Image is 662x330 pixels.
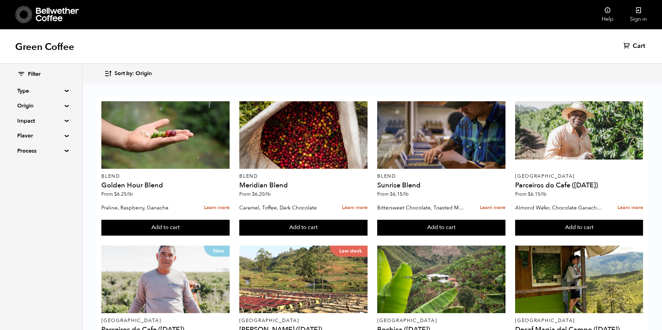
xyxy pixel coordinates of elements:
[15,41,74,53] h1: Green Coffee
[101,220,229,236] button: Add to cart
[114,191,133,197] bdi: 6.25
[101,318,229,323] p: [GEOGRAPHIC_DATA]
[377,174,505,179] p: Blend
[101,174,229,179] p: Blend
[515,318,643,323] p: [GEOGRAPHIC_DATA]
[114,191,117,197] span: $
[377,191,409,197] span: From
[390,191,393,197] span: $
[515,220,643,236] button: Add to cart
[515,203,602,213] p: Almond Wafer, Chocolate Ganache, Bing Cherry
[17,117,65,125] summary: Impact
[330,246,368,257] p: Low stock
[618,200,643,215] a: Learn more
[633,42,645,50] span: Cart
[623,42,647,50] a: Cart
[101,203,188,213] p: Praline, Raspberry, Ganache
[17,147,65,155] summary: Process
[239,246,367,313] a: Low stock
[540,191,546,197] span: /lb
[390,191,409,197] bdi: 6.15
[101,182,229,189] h4: Golden Hour Blend
[528,191,546,197] bdi: 6.15
[239,174,367,179] p: Blend
[342,200,368,215] a: Learn more
[377,220,505,236] button: Add to cart
[252,191,271,197] bdi: 6.20
[515,174,643,179] p: [GEOGRAPHIC_DATA]
[239,182,367,189] h4: Meridian Blend
[114,70,152,78] span: Sort by: Origin
[17,132,65,140] summary: Flavor
[402,191,409,197] span: /lb
[377,203,464,213] p: Bittersweet Chocolate, Toasted Marshmallow, Candied Orange, Praline
[204,246,230,257] p: New
[528,191,531,197] span: $
[101,191,133,197] span: From
[104,65,152,82] button: Sort by: Origin
[264,191,271,197] span: /lb
[239,318,367,323] p: [GEOGRAPHIC_DATA]
[377,318,505,323] p: [GEOGRAPHIC_DATA]
[239,220,367,236] button: Add to cart
[17,102,65,110] summary: Origin
[204,200,230,215] a: Learn more
[101,246,229,313] a: New
[127,191,133,197] span: /lb
[28,71,41,78] span: Filter
[480,200,505,215] a: Learn more
[377,182,505,189] h4: Sunrise Blend
[252,191,255,197] span: $
[515,191,546,197] span: From
[239,191,271,197] span: From
[17,87,65,95] summary: Type
[515,182,643,189] h4: Parceiros do Cafe ([DATE])
[239,203,326,213] p: Caramel, Toffee, Dark Chocolate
